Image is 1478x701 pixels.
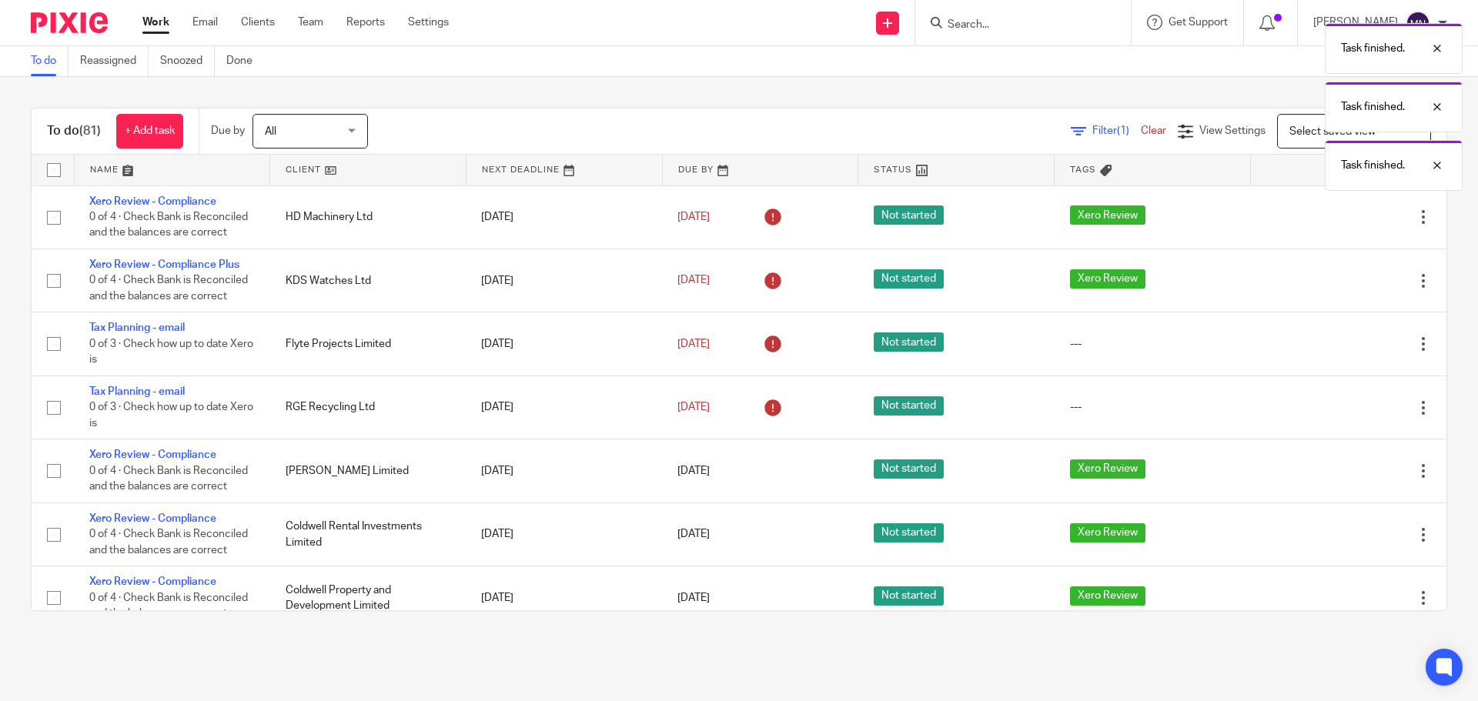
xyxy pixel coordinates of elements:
a: Tax Planning - email [89,386,185,397]
span: Not started [874,269,944,289]
a: Xero Review - Compliance [89,449,216,460]
span: Not started [874,523,944,542]
td: Coldwell Rental Investments Limited [270,502,466,566]
span: 0 of 4 · Check Bank is Reconciled and the balances are correct [89,593,248,619]
a: Team [298,15,323,30]
div: --- [1070,399,1236,415]
span: [DATE] [677,339,710,349]
span: Xero Review [1070,586,1145,606]
span: Not started [874,205,944,225]
td: [DATE] [466,249,662,312]
p: Task finished. [1341,41,1405,56]
td: [DATE] [466,502,662,566]
span: Not started [874,586,944,606]
span: 0 of 4 · Check Bank is Reconciled and the balances are correct [89,212,248,239]
span: Xero Review [1070,269,1145,289]
td: KDS Watches Ltd [270,249,466,312]
a: Reports [346,15,385,30]
span: [DATE] [677,593,710,603]
span: Xero Review [1070,205,1145,225]
span: 0 of 4 · Check Bank is Reconciled and the balances are correct [89,466,248,492]
a: Clients [241,15,275,30]
a: Reassigned [80,46,149,76]
span: [DATE] [677,402,710,412]
td: Coldwell Property and Development Limited [270,566,466,629]
p: Task finished. [1341,158,1405,173]
td: Flyte Projects Limited [270,312,466,376]
p: Due by [211,123,245,139]
td: HD Machinery Ltd [270,185,466,249]
span: Not started [874,332,944,352]
a: + Add task [116,114,183,149]
span: [DATE] [677,275,710,286]
td: [PERSON_NAME] Limited [270,439,466,502]
span: [DATE] [677,466,710,476]
td: [DATE] [466,566,662,629]
a: Work [142,15,169,30]
span: 0 of 3 · Check how up to date Xero is [89,402,253,429]
a: Settings [408,15,449,30]
span: [DATE] [677,212,710,222]
a: Done [226,46,264,76]
span: Not started [874,396,944,416]
span: All [265,126,276,137]
img: Pixie [31,12,108,33]
span: 0 of 4 · Check Bank is Reconciled and the balances are correct [89,275,248,302]
a: Snoozed [160,46,215,76]
a: Tax Planning - email [89,322,185,333]
div: --- [1070,336,1236,352]
h1: To do [47,123,101,139]
a: Xero Review - Compliance Plus [89,259,239,270]
td: [DATE] [466,312,662,376]
img: svg%3E [1406,11,1430,35]
a: Email [192,15,218,30]
td: [DATE] [466,439,662,502]
a: Xero Review - Compliance [89,196,216,207]
span: Xero Review [1070,523,1145,542]
td: [DATE] [466,185,662,249]
span: [DATE] [677,529,710,540]
a: Xero Review - Compliance [89,576,216,587]
td: [DATE] [466,376,662,439]
span: Not started [874,459,944,479]
span: 0 of 4 · Check Bank is Reconciled and the balances are correct [89,529,248,556]
span: 0 of 3 · Check how up to date Xero is [89,339,253,366]
a: Xero Review - Compliance [89,513,216,524]
p: Task finished. [1341,99,1405,115]
span: Xero Review [1070,459,1145,479]
span: (81) [79,125,101,137]
td: RGE Recycling Ltd [270,376,466,439]
a: To do [31,46,69,76]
